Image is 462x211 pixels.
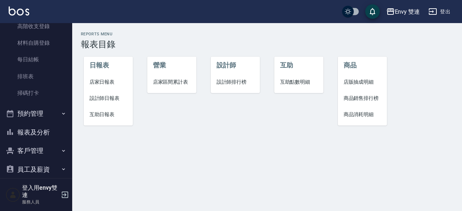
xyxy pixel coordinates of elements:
[81,32,453,36] h2: Reports Menu
[395,7,420,16] div: Envy 雙連
[84,74,133,90] a: 店家日報表
[274,57,324,74] li: 互助
[338,90,387,106] a: 商品銷售排行榜
[22,199,59,205] p: 服務人員
[3,18,69,35] a: 高階收支登錄
[90,111,127,118] span: 互助日報表
[3,35,69,51] a: 材料自購登錄
[338,106,387,123] a: 商品消耗明細
[84,106,133,123] a: 互助日報表
[280,78,318,86] span: 互助點數明細
[147,57,197,74] li: 營業
[90,78,127,86] span: 店家日報表
[211,57,260,74] li: 設計師
[3,85,69,101] a: 掃碼打卡
[3,68,69,85] a: 排班表
[153,78,191,86] span: 店家區間累計表
[217,78,254,86] span: 設計師排行榜
[9,6,29,16] img: Logo
[3,160,69,179] button: 員工及薪資
[84,57,133,74] li: 日報表
[3,123,69,142] button: 報表及分析
[90,94,127,102] span: 設計師日報表
[81,39,453,49] h3: 報表目錄
[84,90,133,106] a: 設計師日報表
[344,94,382,102] span: 商品銷售排行榜
[344,111,382,118] span: 商品消耗明細
[3,104,69,123] button: 預約管理
[274,74,324,90] a: 互助點數明細
[211,74,260,90] a: 設計師排行榜
[383,4,423,19] button: Envy 雙連
[344,78,382,86] span: 店販抽成明細
[338,74,387,90] a: 店販抽成明細
[147,74,197,90] a: 店家區間累計表
[6,188,20,202] img: Person
[365,4,380,19] button: save
[3,51,69,68] a: 每日結帳
[22,184,59,199] h5: 登入用envy雙連
[3,141,69,160] button: 客戶管理
[426,5,453,18] button: 登出
[338,57,387,74] li: 商品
